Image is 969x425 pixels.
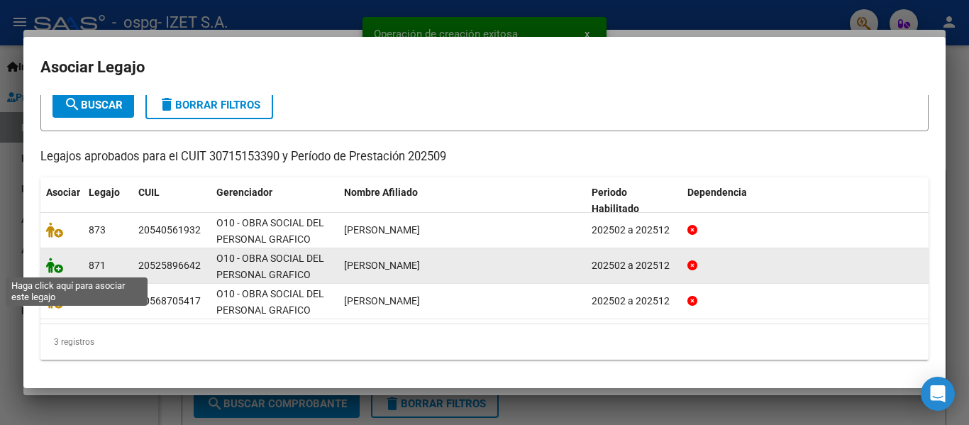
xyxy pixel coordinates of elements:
button: Borrar Filtros [145,91,273,119]
button: Buscar [52,92,134,118]
mat-icon: delete [158,96,175,113]
div: 20525896642 [138,258,201,274]
span: Gerenciador [216,187,272,198]
datatable-header-cell: Gerenciador [211,177,338,224]
div: 20568705417 [138,293,201,309]
datatable-header-cell: Dependencia [682,177,929,224]
div: 202502 a 202512 [592,222,676,238]
div: 3 registros [40,324,929,360]
span: CUIL [138,187,160,198]
p: Legajos aprobados para el CUIT 30715153390 y Período de Prestación 202509 [40,148,929,166]
datatable-header-cell: Periodo Habilitado [586,177,682,224]
span: O10 - OBRA SOCIAL DEL PERSONAL GRAFICO [216,217,324,245]
div: 20540561932 [138,222,201,238]
span: Borrar Filtros [158,99,260,111]
h2: Asociar Legajo [40,54,929,81]
span: ZACARIA FELIPE NAHUEL [344,295,420,307]
span: 733 [89,295,106,307]
mat-icon: search [64,96,81,113]
span: ORTIZ BAUTISTA TIZIANO [344,260,420,271]
span: O10 - OBRA SOCIAL DEL PERSONAL GRAFICO [216,253,324,280]
span: Buscar [64,99,123,111]
span: LEGUIZAMON BENJAMIN [344,224,420,236]
div: Open Intercom Messenger [921,377,955,411]
datatable-header-cell: CUIL [133,177,211,224]
span: 871 [89,260,106,271]
span: O10 - OBRA SOCIAL DEL PERSONAL GRAFICO [216,288,324,316]
div: 202502 a 202512 [592,258,676,274]
span: Periodo Habilitado [592,187,639,214]
span: Nombre Afiliado [344,187,418,198]
datatable-header-cell: Nombre Afiliado [338,177,586,224]
datatable-header-cell: Legajo [83,177,133,224]
span: Asociar [46,187,80,198]
span: 873 [89,224,106,236]
div: 202502 a 202512 [592,293,676,309]
span: Legajo [89,187,120,198]
datatable-header-cell: Asociar [40,177,83,224]
span: Dependencia [687,187,747,198]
